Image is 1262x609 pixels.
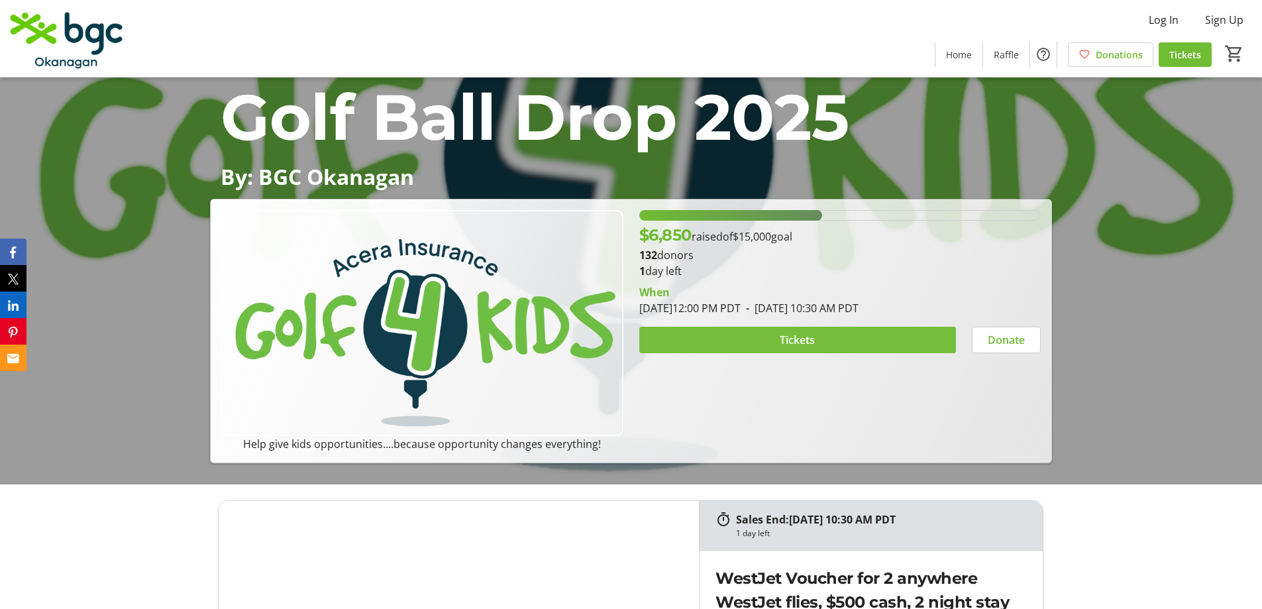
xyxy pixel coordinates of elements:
span: Log In [1149,12,1179,28]
button: Donate [972,327,1041,353]
span: 1 [639,264,645,278]
p: Help give kids opportunities....because opportunity changes everything! [221,436,623,452]
span: Donate [988,332,1025,348]
div: When [639,284,670,300]
div: 45.666666666666664% of fundraising goal reached [639,210,1041,221]
button: Sign Up [1194,9,1254,30]
span: Tickets [1169,48,1201,62]
span: [DATE] 10:30 AM PDT [741,301,859,315]
a: Tickets [1159,42,1212,67]
p: donors [639,247,1041,263]
span: - [741,301,755,315]
span: Sales End: [736,512,789,527]
span: Sign Up [1205,12,1243,28]
p: day left [639,263,1041,279]
img: BGC Okanagan's Logo [8,5,126,72]
p: By: BGC Okanagan [221,165,1041,188]
p: raised of goal [639,223,792,247]
span: Raffle [994,48,1019,62]
span: $15,000 [733,229,771,244]
button: Help [1030,41,1057,68]
span: Donations [1096,48,1143,62]
span: [DATE] 10:30 AM PDT [789,512,896,527]
button: Log In [1138,9,1189,30]
div: 1 day left [736,527,770,539]
span: Home [946,48,972,62]
b: 132 [639,248,657,262]
button: Tickets [639,327,956,353]
span: Tickets [780,332,815,348]
img: Campaign CTA Media Photo [221,210,623,436]
span: $6,850 [639,225,692,245]
button: Cart [1222,42,1246,66]
a: Donations [1068,42,1153,67]
a: Home [935,42,982,67]
a: Raffle [983,42,1029,67]
span: [DATE] 12:00 PM PDT [639,301,741,315]
span: Golf Ball Drop 2025 [221,78,849,156]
